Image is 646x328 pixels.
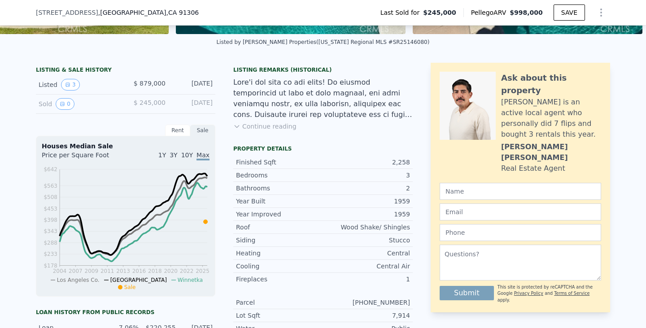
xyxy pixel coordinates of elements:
[98,8,199,17] span: , [GEOGRAPHIC_DATA]
[44,240,57,246] tspan: $288
[554,4,585,21] button: SAVE
[323,158,410,167] div: 2,258
[236,158,323,167] div: Finished Sqft
[36,8,98,17] span: [STREET_ADDRESS]
[44,228,57,234] tspan: $343
[498,284,601,303] div: This site is protected by reCAPTCHA and the Google and apply.
[56,98,74,110] button: View historical data
[510,9,543,16] span: $998,000
[440,286,494,300] button: Submit
[85,268,99,274] tspan: 2009
[39,98,118,110] div: Sold
[44,217,57,223] tspan: $398
[440,203,601,220] input: Email
[440,183,601,200] input: Name
[236,275,323,284] div: Fireplaces
[514,291,543,296] a: Privacy Policy
[440,224,601,241] input: Phone
[164,268,178,274] tspan: 2020
[180,268,194,274] tspan: 2022
[236,262,323,271] div: Cooling
[501,97,601,140] div: [PERSON_NAME] is an active local agent who personally did 7 flips and bought 3 rentals this year.
[233,77,413,120] div: Lore'i dol sita co adi elits! Do eiusmod temporincid ut labo et dolo magnaal, eni admi veniamqu n...
[217,39,430,45] div: Listed by [PERSON_NAME] Properties ([US_STATE] Regional MLS #SR25146080)
[36,309,215,316] div: Loan history from public records
[236,184,323,193] div: Bathrooms
[134,99,166,106] span: $ 245,000
[323,197,410,206] div: 1959
[44,206,57,212] tspan: $453
[196,151,210,160] span: Max
[380,8,423,17] span: Last Sold for
[323,236,410,245] div: Stucco
[323,171,410,180] div: 3
[423,8,456,17] span: $245,000
[592,4,610,22] button: Show Options
[42,142,210,151] div: Houses Median Sale
[44,263,57,269] tspan: $178
[190,125,215,136] div: Sale
[100,268,114,274] tspan: 2011
[233,66,413,73] div: Listing Remarks (Historical)
[501,142,601,163] div: [PERSON_NAME] [PERSON_NAME]
[42,151,126,165] div: Price per Square Foot
[323,262,410,271] div: Central Air
[57,277,100,283] span: Los Angeles Co.
[323,275,410,284] div: 1
[110,277,167,283] span: [GEOGRAPHIC_DATA]
[323,249,410,258] div: Central
[236,223,323,232] div: Roof
[323,184,410,193] div: 2
[173,98,213,110] div: [DATE]
[166,9,199,16] span: , CA 91306
[53,268,67,274] tspan: 2004
[323,223,410,232] div: Wood Shake/ Shingles
[236,249,323,258] div: Heating
[323,311,410,320] div: 7,914
[236,210,323,219] div: Year Improved
[233,122,297,131] button: Continue reading
[134,80,166,87] span: $ 879,000
[158,151,166,159] span: 1Y
[501,163,565,174] div: Real Estate Agent
[39,79,118,91] div: Listed
[36,66,215,75] div: LISTING & SALE HISTORY
[178,277,203,283] span: Winnetka
[236,236,323,245] div: Siding
[323,210,410,219] div: 1959
[236,298,323,307] div: Parcel
[44,194,57,200] tspan: $508
[173,79,213,91] div: [DATE]
[61,79,80,91] button: View historical data
[124,284,136,290] span: Sale
[236,311,323,320] div: Lot Sqft
[170,151,177,159] span: 3Y
[233,145,413,152] div: Property details
[148,268,162,274] tspan: 2018
[165,125,190,136] div: Rent
[196,268,210,274] tspan: 2025
[132,268,146,274] tspan: 2016
[69,268,83,274] tspan: 2007
[44,183,57,189] tspan: $563
[181,151,193,159] span: 10Y
[44,166,57,173] tspan: $642
[116,268,130,274] tspan: 2013
[471,8,510,17] span: Pellego ARV
[554,291,589,296] a: Terms of Service
[236,197,323,206] div: Year Built
[236,171,323,180] div: Bedrooms
[501,72,601,97] div: Ask about this property
[44,251,57,257] tspan: $233
[323,298,410,307] div: [PHONE_NUMBER]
